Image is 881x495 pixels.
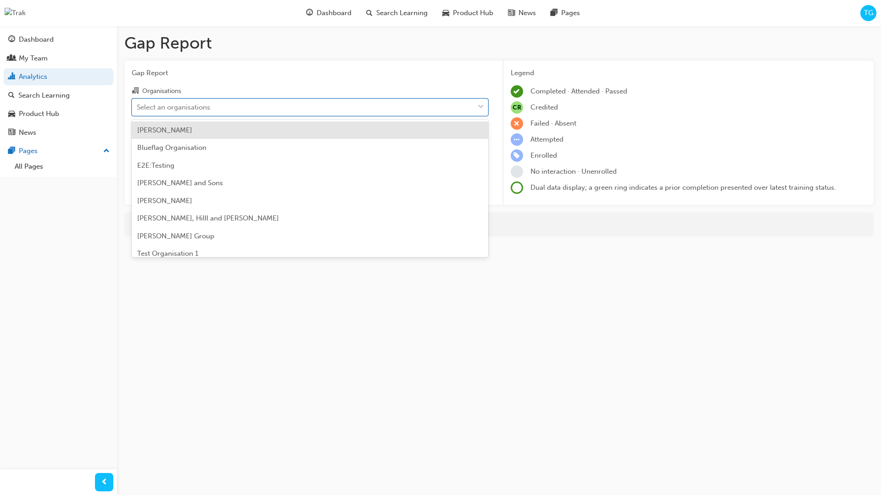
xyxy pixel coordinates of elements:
div: Product Hub [19,109,59,119]
span: null-icon [511,101,523,114]
span: Completed · Attended · Passed [530,87,627,95]
a: My Team [4,50,113,67]
div: Dashboard [19,34,54,45]
span: learningRecordVerb_ATTEMPT-icon [511,133,523,146]
h1: Gap Report [124,33,874,53]
span: search-icon [8,92,15,100]
span: learningRecordVerb_NONE-icon [511,165,523,178]
span: Failed · Absent [530,119,576,127]
button: Pages [4,143,113,159]
span: prev-icon [101,477,108,488]
span: Test Organisation 1 [137,249,198,258]
div: Select an organisations [137,102,210,112]
span: [PERSON_NAME] [137,126,192,134]
a: Product Hub [4,105,113,122]
span: learningRecordVerb_ENROLL-icon [511,149,523,162]
a: news-iconNews [501,4,543,22]
span: pages-icon [551,7,558,19]
span: Dual data display; a green ring indicates a prior completion presented over latest training status. [530,183,836,192]
span: Product Hub [453,8,493,18]
button: DashboardMy TeamAnalyticsSearch LearningProduct HubNews [4,29,113,143]
span: news-icon [508,7,515,19]
span: E2E:Testing [137,161,174,170]
a: All Pages [11,159,113,174]
div: Legend [511,68,867,78]
button: TG [860,5,876,21]
div: My Team [19,53,48,64]
span: up-icon [103,145,110,157]
span: Enrolled [530,151,557,159]
a: Search Learning [4,87,113,104]
span: [PERSON_NAME], Hilll and [PERSON_NAME] [137,214,279,222]
span: Pages [561,8,580,18]
span: Dashboard [317,8,351,18]
span: Credited [530,103,558,111]
div: Search Learning [18,90,70,101]
a: search-iconSearch Learning [359,4,435,22]
a: guage-iconDashboard [299,4,359,22]
span: Attempted [530,135,563,143]
span: News [519,8,536,18]
span: guage-icon [8,36,15,44]
span: Blueflag Organisation [137,143,206,152]
a: News [4,124,113,141]
span: TG [864,8,873,18]
a: Analytics [4,68,113,85]
span: [PERSON_NAME] and Sons [137,179,223,187]
div: News [19,127,36,138]
span: people-icon [8,55,15,63]
span: car-icon [8,110,15,118]
span: news-icon [8,129,15,137]
div: For more in-depth analysis and data download, go to [131,219,867,230]
span: Gap Report [132,68,488,78]
img: Trak [5,8,26,18]
span: [PERSON_NAME] Group [137,232,214,240]
span: No interaction · Unenrolled [530,167,617,176]
a: car-iconProduct Hub [435,4,501,22]
span: learningRecordVerb_FAIL-icon [511,117,523,130]
span: search-icon [366,7,373,19]
a: pages-iconPages [543,4,587,22]
span: Search Learning [376,8,428,18]
span: learningRecordVerb_COMPLETE-icon [511,85,523,98]
span: chart-icon [8,73,15,81]
span: guage-icon [306,7,313,19]
div: Organisations [142,87,181,96]
span: car-icon [442,7,449,19]
span: organisation-icon [132,87,139,95]
span: down-icon [478,101,484,113]
div: Pages [19,146,38,156]
a: Dashboard [4,31,113,48]
span: [PERSON_NAME] [137,197,192,205]
span: pages-icon [8,147,15,155]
